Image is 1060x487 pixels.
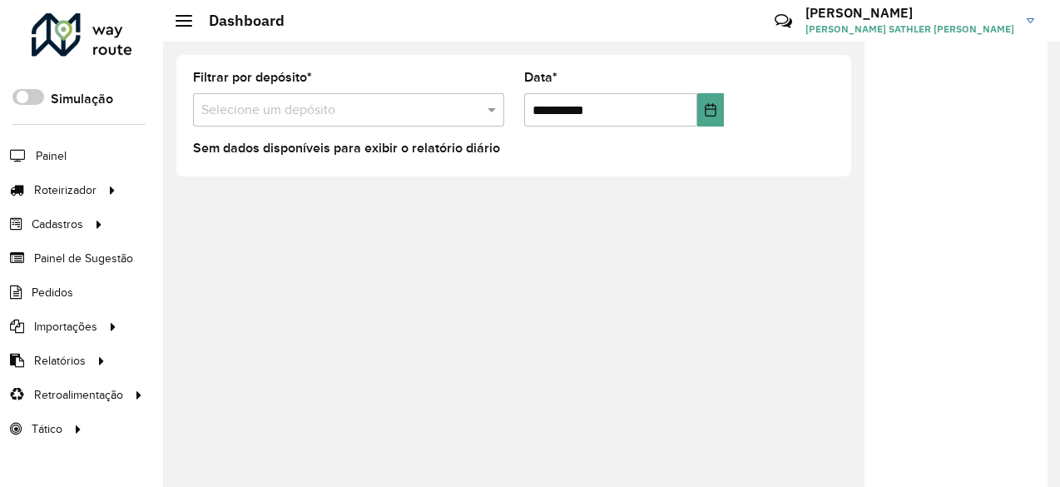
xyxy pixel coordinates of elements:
label: Sem dados disponíveis para exibir o relatório diário [193,138,500,158]
span: Relatórios [34,352,86,370]
button: Choose Date [697,93,724,127]
span: Cadastros [32,216,83,233]
label: Data [524,67,557,87]
span: [PERSON_NAME] SATHLER [PERSON_NAME] [805,22,1014,37]
h2: Dashboard [192,12,285,30]
span: Pedidos [32,284,73,301]
label: Filtrar por depósito [193,67,312,87]
h3: [PERSON_NAME] [805,5,1014,21]
span: Importações [34,318,97,335]
span: Painel [36,147,67,165]
label: Simulação [51,89,113,109]
span: Painel de Sugestão [34,250,133,267]
span: Retroalimentação [34,386,123,404]
span: Tático [32,420,62,438]
a: Contato Rápido [765,3,801,39]
span: Roteirizador [34,181,97,199]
